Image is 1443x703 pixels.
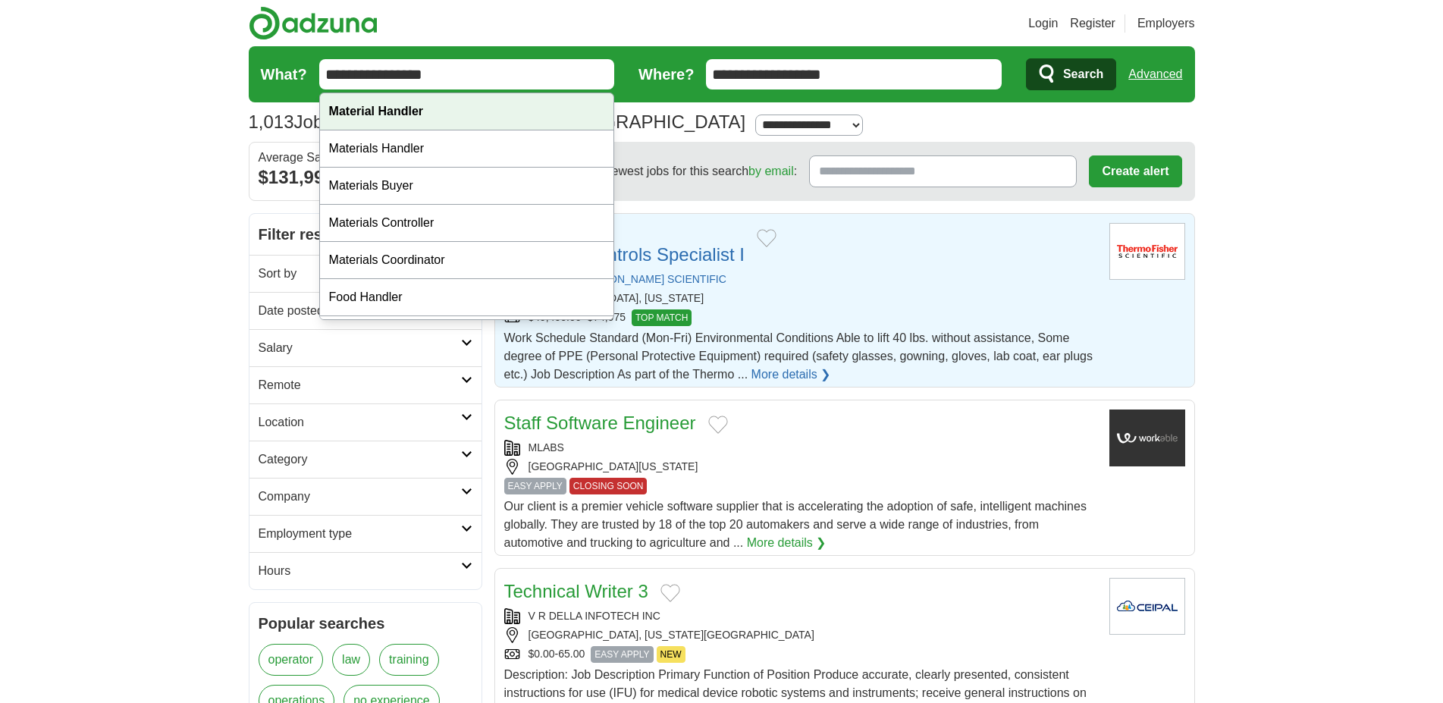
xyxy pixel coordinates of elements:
[259,450,461,469] h2: Category
[504,331,1093,381] span: Work Schedule Standard (Mon-Fri) Environmental Conditions Able to lift 40 lbs. without assistance...
[504,646,1097,663] div: $0.00-65.00
[1063,59,1103,89] span: Search
[591,646,653,663] span: EASY APPLY
[249,255,482,292] a: Sort by
[249,478,482,515] a: Company
[320,205,614,242] div: Materials Controller
[249,6,378,40] img: Adzuna logo
[638,63,694,86] label: Where?
[504,244,745,265] a: Inventory Controls Specialist I
[259,376,461,394] h2: Remote
[379,644,438,676] a: training
[320,242,614,279] div: Materials Coordinator
[249,214,482,255] h2: Filter results
[259,413,461,432] h2: Location
[249,515,482,552] a: Employment type
[529,273,726,285] a: THERMO [PERSON_NAME] SCIENTIFIC
[757,229,776,247] button: Add to favorite jobs
[1089,155,1181,187] button: Create alert
[538,162,797,180] span: Receive the newest jobs for this search :
[504,440,1097,456] div: MLABS
[504,608,1097,624] div: V R DELLA INFOTECH INC
[504,478,566,494] span: EASY APPLY
[657,646,685,663] span: NEW
[320,279,614,316] div: Food Handler
[249,366,482,403] a: Remote
[249,329,482,366] a: Salary
[259,302,461,320] h2: Date posted
[1026,58,1116,90] button: Search
[504,223,745,241] p: Job you linked to:
[504,627,1097,643] div: [GEOGRAPHIC_DATA], [US_STATE][GEOGRAPHIC_DATA]
[329,105,423,118] strong: Material Handler
[1070,14,1115,33] a: Register
[259,265,461,283] h2: Sort by
[259,525,461,543] h2: Employment type
[504,500,1087,549] span: Our client is a premier vehicle software supplier that is accelerating the adoption of safe, inte...
[249,403,482,441] a: Location
[320,168,614,205] div: Materials Buyer
[748,165,794,177] a: by email
[332,644,370,676] a: law
[249,441,482,478] a: Category
[751,366,831,384] a: More details ❯
[1109,223,1185,280] img: Thermo Fisher Scientific logo
[249,108,294,136] span: 1,013
[1109,410,1185,466] img: Company logo
[1109,578,1185,635] img: Company logo
[708,416,728,434] button: Add to favorite jobs
[1137,14,1195,33] a: Employers
[249,552,482,589] a: Hours
[747,534,827,552] a: More details ❯
[259,488,461,506] h2: Company
[259,612,472,635] h2: Popular searches
[504,581,648,601] a: Technical Writer 3
[569,478,648,494] span: CLOSING SOON
[660,584,680,602] button: Add to favorite jobs
[261,63,307,86] label: What?
[320,316,614,353] div: Dog Handler
[320,130,614,168] div: Materials Handler
[259,164,472,191] div: $131,996
[1128,59,1182,89] a: Advanced
[504,413,696,433] a: Staff Software Engineer
[504,459,1097,475] div: [GEOGRAPHIC_DATA][US_STATE]
[259,562,461,580] h2: Hours
[249,292,482,329] a: Date posted
[1028,14,1058,33] a: Login
[259,644,324,676] a: operator
[632,309,692,326] span: TOP MATCH
[504,309,1097,326] div: $49,400.00–$74,075
[504,290,1097,306] div: [GEOGRAPHIC_DATA], [US_STATE]
[259,152,472,164] div: Average Salary
[249,111,746,132] h1: Jobs in [GEOGRAPHIC_DATA], [GEOGRAPHIC_DATA]
[259,339,461,357] h2: Salary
